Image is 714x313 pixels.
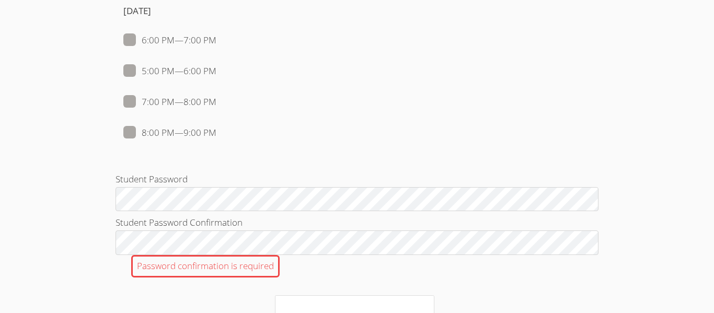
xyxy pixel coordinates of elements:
[123,126,216,140] label: 8:00 PM — 9:00 PM
[123,95,216,109] label: 7:00 PM — 8:00 PM
[116,173,188,185] span: Student Password
[116,216,243,228] span: Student Password Confirmation
[123,64,216,78] label: 5:00 PM — 6:00 PM
[123,33,216,47] label: 6:00 PM — 7:00 PM
[116,230,598,255] input: Student Password ConfirmationPassword confirmation is required
[123,4,216,18] h4: [DATE]
[131,255,280,277] div: Password confirmation is required
[116,187,598,212] input: Student Password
